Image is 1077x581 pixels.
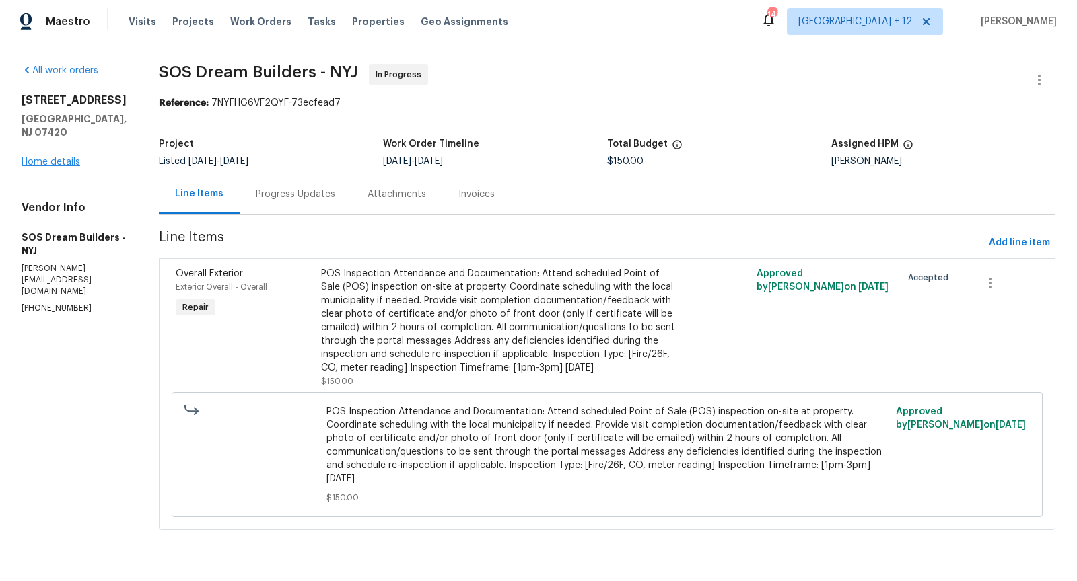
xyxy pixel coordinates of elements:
[607,157,644,166] span: $150.00
[989,235,1050,251] span: Add line item
[831,157,1055,166] div: [PERSON_NAME]
[176,283,267,291] span: Exterior Overall - Overall
[858,282,889,292] span: [DATE]
[798,15,912,28] span: [GEOGRAPHIC_DATA] + 12
[415,157,443,166] span: [DATE]
[176,269,243,278] span: Overall Exterior
[352,15,405,28] span: Properties
[22,201,127,215] h4: Vendor Info
[256,188,335,201] div: Progress Updates
[421,15,508,28] span: Geo Assignments
[607,139,668,149] h5: Total Budget
[159,139,194,149] h5: Project
[321,377,353,385] span: $150.00
[757,269,889,292] span: Approved by [PERSON_NAME] on
[983,231,1055,256] button: Add line item
[175,187,223,200] div: Line Items
[908,271,954,284] span: Accepted
[383,139,479,149] h5: Work Order Timeline
[22,263,127,297] p: [PERSON_NAME][EMAIL_ADDRESS][DOMAIN_NAME]
[767,8,777,22] div: 148
[129,15,156,28] span: Visits
[383,157,411,166] span: [DATE]
[230,15,291,28] span: Work Orders
[159,231,983,256] span: Line Items
[896,407,1026,430] span: Approved by [PERSON_NAME] on
[996,420,1026,430] span: [DATE]
[831,139,899,149] h5: Assigned HPM
[159,64,358,80] span: SOS Dream Builders - NYJ
[22,157,80,167] a: Home details
[177,301,214,314] span: Repair
[975,15,1057,28] span: [PERSON_NAME]
[383,157,443,166] span: -
[903,139,913,157] span: The hpm assigned to this work order.
[159,157,248,166] span: Listed
[672,139,683,157] span: The total cost of line items that have been proposed by Opendoor. This sum includes line items th...
[159,98,209,108] b: Reference:
[326,405,887,486] span: POS Inspection Attendance and Documentation: Attend scheduled Point of Sale (POS) inspection on-s...
[321,267,676,375] div: POS Inspection Attendance and Documentation: Attend scheduled Point of Sale (POS) inspection on-s...
[159,96,1055,110] div: 7NYFHG6VF2QYF-73ecfead7
[22,112,127,139] h5: [GEOGRAPHIC_DATA], NJ 07420
[172,15,214,28] span: Projects
[326,491,887,504] span: $150.00
[458,188,495,201] div: Invoices
[46,15,90,28] span: Maestro
[188,157,248,166] span: -
[368,188,426,201] div: Attachments
[22,303,127,314] p: [PHONE_NUMBER]
[22,231,127,258] h5: SOS Dream Builders - NYJ
[220,157,248,166] span: [DATE]
[188,157,217,166] span: [DATE]
[22,66,98,75] a: All work orders
[308,17,336,26] span: Tasks
[376,68,427,81] span: In Progress
[22,93,127,107] h2: [STREET_ADDRESS]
